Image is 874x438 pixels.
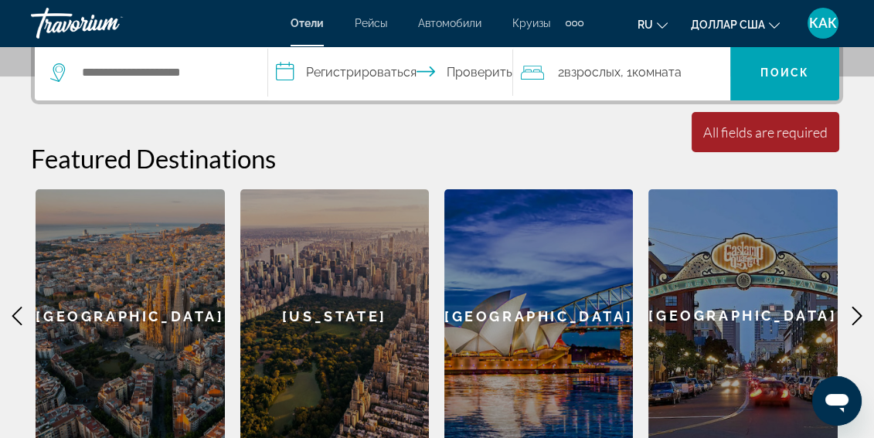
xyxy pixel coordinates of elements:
[566,11,583,36] button: Дополнительные элементы навигации
[355,17,387,29] a: Рейсы
[691,19,765,31] font: доллар США
[803,7,843,39] button: Меню пользователя
[730,45,839,100] button: Поиск
[691,13,780,36] button: Изменить валюту
[35,45,839,100] div: Виджет поиска
[564,65,621,80] font: взрослых
[418,17,481,29] a: Автомобили
[513,45,731,100] button: Путешественники: 2 взрослых, 0 детей
[638,13,668,36] button: Изменить язык
[632,65,682,80] font: комната
[558,65,564,80] font: 2
[31,3,185,43] a: Травориум
[760,66,809,79] font: Поиск
[703,124,828,141] div: All fields are required
[291,17,324,29] a: Отели
[638,19,653,31] font: ru
[809,15,837,31] font: КАК
[268,45,513,100] button: Даты заезда и выезда
[31,143,843,174] h2: Featured Destinations
[512,17,550,29] a: Круизы
[812,376,862,426] iframe: Кнопка запуска окна обмена сообщениями
[621,65,632,80] font: , 1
